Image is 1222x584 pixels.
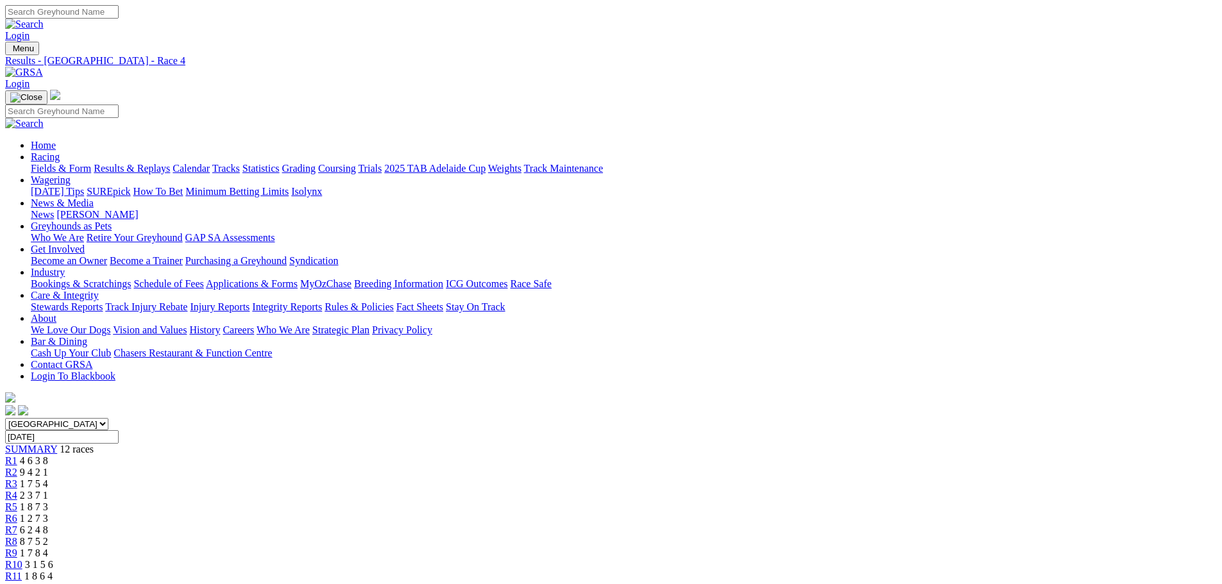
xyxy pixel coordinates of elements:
span: 1 8 7 3 [20,501,48,512]
a: Get Involved [31,244,85,254]
a: Isolynx [291,186,322,197]
span: 3 1 5 6 [25,559,53,570]
input: Search [5,104,119,118]
a: Become a Trainer [110,255,183,266]
div: About [31,324,1217,336]
a: MyOzChase [300,278,352,289]
a: History [189,324,220,335]
img: Search [5,19,44,30]
div: News & Media [31,209,1217,221]
a: Careers [223,324,254,335]
input: Select date [5,430,119,444]
a: [PERSON_NAME] [56,209,138,220]
a: Trials [358,163,382,174]
a: Fact Sheets [396,301,443,312]
a: Stay On Track [446,301,505,312]
a: Race Safe [510,278,551,289]
a: R11 [5,571,22,581]
span: 1 7 5 4 [20,478,48,489]
a: Who We Are [31,232,84,243]
span: Menu [13,44,34,53]
img: logo-grsa-white.png [5,392,15,403]
a: Become an Owner [31,255,107,266]
a: [DATE] Tips [31,186,84,197]
a: Statistics [242,163,280,174]
span: 1 7 8 4 [20,547,48,558]
a: R7 [5,524,17,535]
a: Grading [282,163,316,174]
a: Bar & Dining [31,336,87,347]
a: Purchasing a Greyhound [185,255,287,266]
a: R3 [5,478,17,489]
a: 2025 TAB Adelaide Cup [384,163,486,174]
div: Care & Integrity [31,301,1217,313]
a: Contact GRSA [31,359,92,370]
a: Racing [31,151,60,162]
a: GAP SA Assessments [185,232,275,243]
div: Racing [31,163,1217,174]
img: logo-grsa-white.png [50,90,60,100]
a: Fields & Form [31,163,91,174]
a: Who We Are [257,324,310,335]
a: Vision and Values [113,324,187,335]
a: Chasers Restaurant & Function Centre [114,347,272,358]
span: R4 [5,490,17,501]
a: Rules & Policies [325,301,394,312]
a: Greyhounds as Pets [31,221,112,231]
span: 2 3 7 1 [20,490,48,501]
span: 9 4 2 1 [20,467,48,478]
button: Toggle navigation [5,90,47,104]
a: About [31,313,56,324]
a: ICG Outcomes [446,278,507,289]
a: Track Maintenance [524,163,603,174]
a: Weights [488,163,522,174]
a: SUREpick [87,186,130,197]
a: Syndication [289,255,338,266]
a: Stewards Reports [31,301,103,312]
a: Minimum Betting Limits [185,186,289,197]
a: Calendar [173,163,210,174]
a: Cash Up Your Club [31,347,111,358]
a: Wagering [31,174,71,185]
a: Bookings & Scratchings [31,278,131,289]
div: Wagering [31,186,1217,197]
span: 12 races [60,444,94,455]
img: GRSA [5,67,43,78]
span: 6 2 4 8 [20,524,48,535]
a: R8 [5,536,17,547]
a: Injury Reports [190,301,250,312]
div: Industry [31,278,1217,290]
div: Results - [GEOGRAPHIC_DATA] - Race 4 [5,55,1217,67]
div: Get Involved [31,255,1217,267]
a: R10 [5,559,22,570]
img: Close [10,92,42,103]
a: R1 [5,455,17,466]
a: Care & Integrity [31,290,99,301]
span: 4 6 3 8 [20,455,48,466]
a: Applications & Forms [206,278,298,289]
a: Industry [31,267,65,278]
a: Home [31,140,56,151]
a: R2 [5,467,17,478]
a: Schedule of Fees [133,278,203,289]
span: 8 7 5 2 [20,536,48,547]
span: 1 2 7 3 [20,513,48,524]
a: Privacy Policy [372,324,432,335]
a: Login To Blackbook [31,371,115,381]
a: Breeding Information [354,278,443,289]
a: How To Bet [133,186,183,197]
div: Greyhounds as Pets [31,232,1217,244]
div: Bar & Dining [31,347,1217,359]
a: SUMMARY [5,444,57,455]
a: Coursing [318,163,356,174]
a: We Love Our Dogs [31,324,110,335]
a: R9 [5,547,17,558]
